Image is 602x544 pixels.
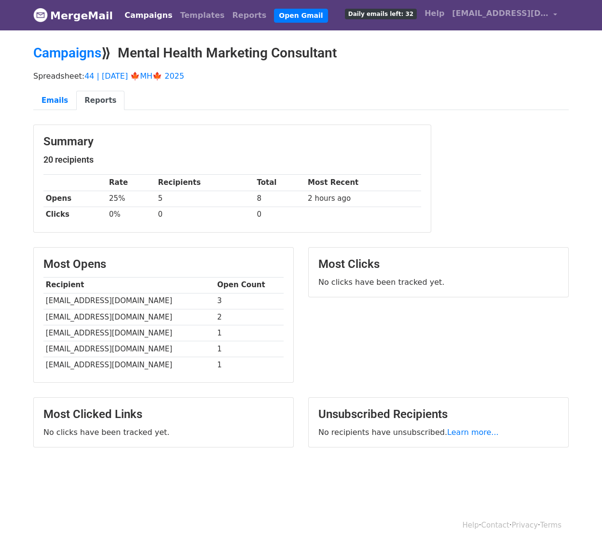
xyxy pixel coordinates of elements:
[421,4,448,23] a: Help
[318,427,559,437] p: No recipients have unsubscribed.
[255,191,306,207] td: 8
[215,293,284,309] td: 3
[84,71,184,81] a: 44 | [DATE] 🍁MH🍁 2025
[540,521,561,530] a: Terms
[318,277,559,287] p: No clicks have been tracked yet.
[156,175,255,191] th: Recipients
[156,207,255,223] td: 0
[43,135,421,149] h3: Summary
[215,357,284,373] td: 1
[215,277,284,293] th: Open Count
[305,191,421,207] td: 2 hours ago
[121,6,176,25] a: Campaigns
[176,6,228,25] a: Templates
[215,325,284,341] td: 1
[452,8,548,19] span: [EMAIL_ADDRESS][DOMAIN_NAME]
[107,175,156,191] th: Rate
[156,191,255,207] td: 5
[481,521,509,530] a: Contact
[43,357,215,373] td: [EMAIL_ADDRESS][DOMAIN_NAME]
[345,9,417,19] span: Daily emails left: 32
[305,175,421,191] th: Most Recent
[43,277,215,293] th: Recipient
[43,191,107,207] th: Opens
[274,9,328,23] a: Open Gmail
[43,257,284,271] h3: Most Opens
[318,257,559,271] h3: Most Clicks
[447,428,499,437] a: Learn more...
[33,45,101,61] a: Campaigns
[43,427,284,437] p: No clicks have been tracked yet.
[107,191,156,207] td: 25%
[43,293,215,309] td: [EMAIL_ADDRESS][DOMAIN_NAME]
[76,91,124,111] a: Reports
[512,521,538,530] a: Privacy
[448,4,561,27] a: [EMAIL_ADDRESS][DOMAIN_NAME]
[229,6,271,25] a: Reports
[215,309,284,325] td: 2
[43,207,107,223] th: Clicks
[255,207,306,223] td: 0
[463,521,479,530] a: Help
[215,341,284,357] td: 1
[107,207,156,223] td: 0%
[341,4,421,23] a: Daily emails left: 32
[255,175,306,191] th: Total
[33,45,569,61] h2: ⟫ Mental Health Marketing Consultant
[43,407,284,421] h3: Most Clicked Links
[43,309,215,325] td: [EMAIL_ADDRESS][DOMAIN_NAME]
[43,341,215,357] td: [EMAIL_ADDRESS][DOMAIN_NAME]
[43,325,215,341] td: [EMAIL_ADDRESS][DOMAIN_NAME]
[33,5,113,26] a: MergeMail
[318,407,559,421] h3: Unsubscribed Recipients
[33,71,569,81] p: Spreadsheet:
[33,91,76,111] a: Emails
[33,8,48,22] img: MergeMail logo
[43,154,421,165] h5: 20 recipients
